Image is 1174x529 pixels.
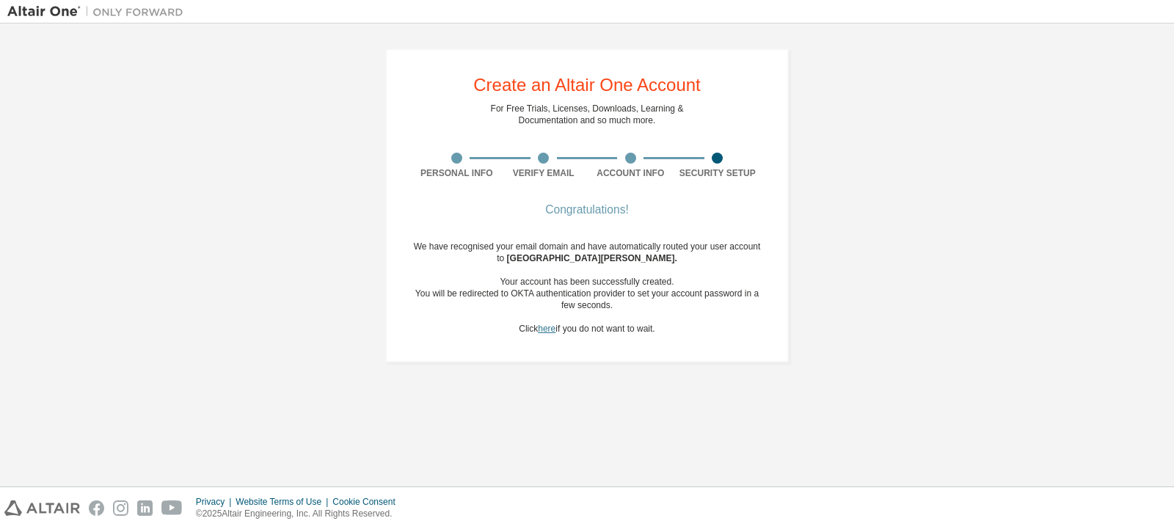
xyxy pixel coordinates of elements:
img: facebook.svg [89,500,104,516]
div: You will be redirected to OKTA authentication provider to set your account password in a few seco... [413,288,761,311]
img: instagram.svg [113,500,128,516]
div: For Free Trials, Licenses, Downloads, Learning & Documentation and so much more. [491,103,684,126]
div: Privacy [196,496,236,508]
img: Altair One [7,4,191,19]
img: youtube.svg [161,500,183,516]
div: Cookie Consent [332,496,404,508]
p: © 2025 Altair Engineering, Inc. All Rights Reserved. [196,508,404,520]
div: We have recognised your email domain and have automatically routed your user account to Click if ... [413,241,761,335]
img: altair_logo.svg [4,500,80,516]
a: here [538,324,555,334]
div: Security Setup [674,167,762,179]
div: Website Terms of Use [236,496,332,508]
div: Personal Info [413,167,500,179]
div: Your account has been successfully created. [413,276,761,288]
img: linkedin.svg [137,500,153,516]
div: Congratulations! [413,205,761,214]
div: Verify Email [500,167,588,179]
span: [GEOGRAPHIC_DATA][PERSON_NAME] . [507,253,677,263]
div: Create an Altair One Account [473,76,701,94]
div: Account Info [587,167,674,179]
